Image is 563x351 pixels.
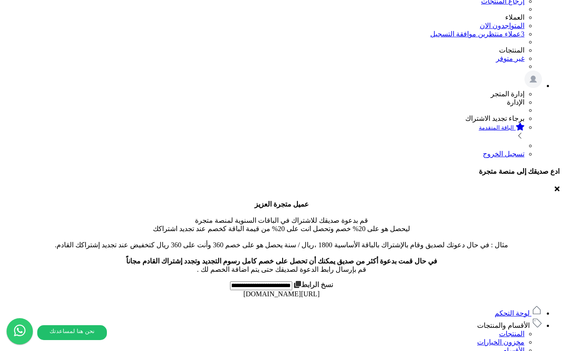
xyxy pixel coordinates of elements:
[495,309,530,317] span: لوحة التحكم
[126,257,437,265] b: في حال قمت بدعوة أكثر من صديق يمكنك أن تحصل على خصم كامل رسوم التجديد وتجدد إشتراك القادم مجاناً
[4,167,559,175] h4: ادع صديقك إلى منصة متجرة
[292,281,333,288] label: نسخ الرابط
[255,200,309,208] b: عميل متجرة العزيز
[4,123,524,142] a: الباقة المتقدمة
[4,46,524,54] li: المنتجات
[477,338,524,346] a: مخزون الخيارات
[4,98,524,106] li: الإدارة
[496,55,524,62] a: غير متوفر
[4,200,559,274] p: قم بدعوة صديقك للاشتراك في الباقات السنوية لمنصة متجرة ليحصل هو على 20% خصم وتحصل انت على 20% من ...
[495,309,542,317] a: لوحة التحكم
[499,330,524,337] a: المنتجات
[477,322,530,329] span: الأقسام والمنتجات
[483,150,524,158] a: تسجيل الخروج
[4,290,559,298] div: [URL][DOMAIN_NAME]
[4,114,524,123] li: برجاء تجديد الاشتراك
[430,30,524,38] a: 3عملاء منتظرين موافقة التسجيل
[491,90,524,98] span: إدارة المتجر
[480,22,524,29] a: المتواجدون الان
[479,124,514,131] small: الباقة المتقدمة
[4,13,524,21] li: العملاء
[521,30,524,38] span: 3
